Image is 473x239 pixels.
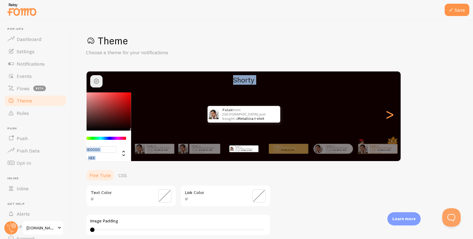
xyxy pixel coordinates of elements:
a: Metallica t-shirt [281,149,294,151]
small: about 4 minutes ago [192,151,217,152]
div: Change another color definition [116,146,126,160]
p: from [GEOGRAPHIC_DATA] just bought a [370,145,395,152]
span: Alerts [17,211,30,217]
p: from [GEOGRAPHIC_DATA] just bought a [326,145,350,152]
strong: Palak [326,145,331,147]
span: Theme [17,98,32,104]
span: Settings [17,48,34,55]
img: Fomo [209,109,219,119]
span: Inline [7,176,67,180]
a: Metallica t-shirt [199,149,212,151]
p: Choose a theme for your notifications [86,49,234,56]
div: Chrome color picker [62,92,131,164]
img: Fomo [178,144,188,154]
p: from [GEOGRAPHIC_DATA] just bought a [222,106,274,123]
p: Learn more [392,216,416,222]
div: Next slide [386,92,393,136]
span: Opt-In [17,160,31,166]
a: [DOMAIN_NAME] [22,221,64,235]
a: Dashboard [4,33,67,45]
p: from [GEOGRAPHIC_DATA] just bought a [274,145,298,152]
a: Theme [4,95,67,107]
span: Inline [17,185,29,192]
a: Metallica t-shirt [378,149,391,151]
span: Pop-ups [7,27,67,31]
img: Fomo [135,144,145,154]
p: from [GEOGRAPHIC_DATA] just bought a [147,145,172,152]
strong: Palak [235,146,239,148]
strong: Palak [222,107,232,112]
a: Push [4,132,67,144]
strong: Palak [147,145,152,147]
img: Fomo [230,147,234,151]
span: Notifications [17,61,45,67]
a: Fine Tune [86,169,115,181]
a: Metallica t-shirt [238,116,264,121]
img: Fomo [358,144,367,153]
span: Rules [17,110,29,116]
h2: Shorty [87,75,401,85]
a: Metallica t-shirt [333,149,346,151]
span: Events [17,73,32,79]
a: Metallica t-shirt [241,149,252,151]
a: Inline [4,182,67,195]
a: Push Data [4,144,67,157]
span: beta [33,86,46,91]
span: Push [17,135,28,141]
div: Previous slide [94,92,101,136]
label: Image Padding [90,218,266,224]
p: from [GEOGRAPHIC_DATA] just bought a [192,145,218,152]
div: Learn more [387,212,421,225]
small: about 4 minutes ago [326,151,350,152]
a: Settings [4,45,67,58]
a: Flows beta [4,82,67,95]
img: Fomo [314,144,323,153]
span: Push [7,127,67,131]
span: Get Help [7,202,67,206]
p: from [GEOGRAPHIC_DATA] just bought a [235,145,256,152]
a: CSS [115,169,131,181]
span: Dashboard [17,36,41,42]
iframe: Help Scout Beacon - Open [442,208,461,227]
a: Notifications [4,58,67,70]
img: fomo-relay-logo-orange.svg [6,2,37,17]
span: Push Data [17,148,40,154]
small: about 4 minutes ago [147,151,171,152]
strong: Palak [370,145,375,147]
a: Learn [4,220,67,232]
span: hex [67,156,116,160]
a: Opt-In [4,157,67,169]
a: Events [4,70,67,82]
h1: Theme [86,34,458,47]
strong: Palak [274,145,279,147]
span: Flows [17,85,30,91]
a: Metallica t-shirt [155,149,168,151]
small: about 4 minutes ago [274,151,298,152]
a: Rules [4,107,67,119]
strong: Palak [192,145,197,147]
a: Alerts [4,208,67,220]
span: [DOMAIN_NAME] [26,224,56,232]
small: about 4 minutes ago [370,151,394,152]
